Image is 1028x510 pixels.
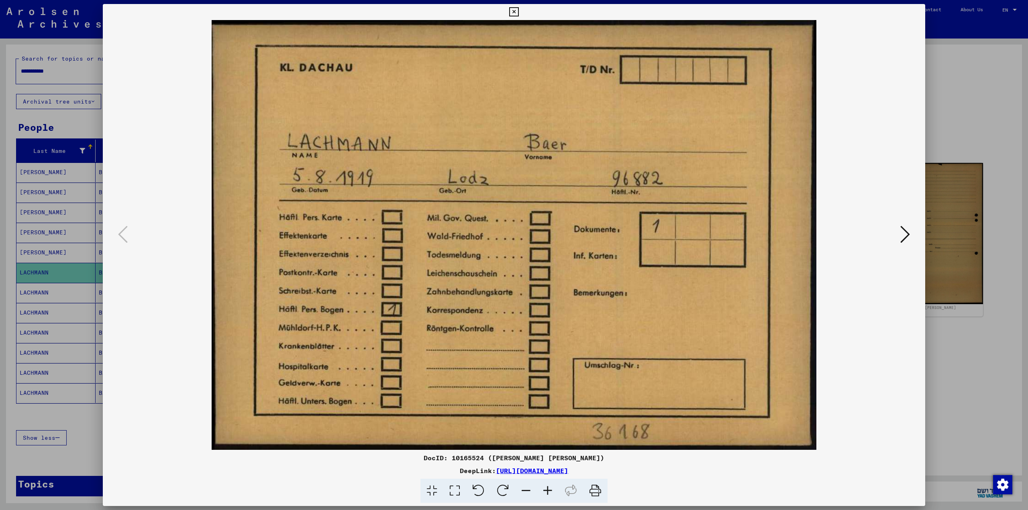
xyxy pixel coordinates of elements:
[496,467,568,475] a: [URL][DOMAIN_NAME]
[993,475,1012,494] div: Change consent
[130,20,898,450] img: 001.jpg
[103,453,925,463] div: DocID: 10165524 ([PERSON_NAME] [PERSON_NAME])
[993,475,1012,494] img: Change consent
[103,466,925,475] div: DeepLink:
